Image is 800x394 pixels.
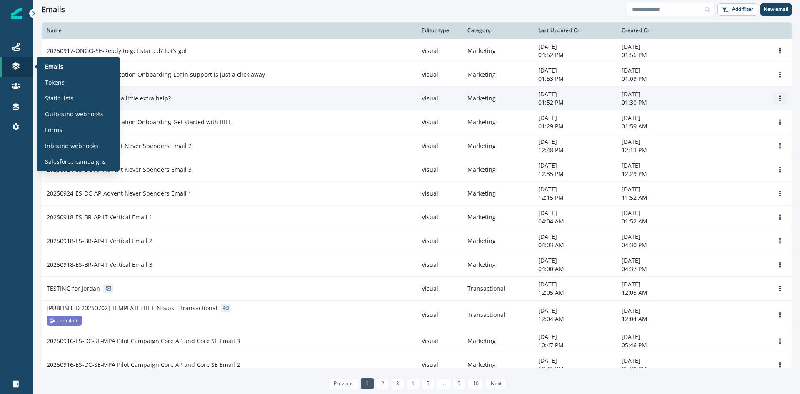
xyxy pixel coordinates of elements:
[11,8,22,19] img: Inflection
[764,6,788,12] p: New email
[417,86,462,110] td: Visual
[47,27,412,34] div: Name
[42,205,792,229] a: 20250918-ES-BR-AP-IT Vertical Email 1VisualMarketing[DATE]04:04 AM[DATE]01:52 AMOptions
[773,45,787,57] button: Options
[622,98,695,107] p: 01:30 PM
[538,185,612,193] p: [DATE]
[42,86,792,110] a: 20250917-ONGO-SE-Need a little extra help?VisualMarketing[DATE]01:52 PM[DATE]01:30 PMOptions
[622,193,695,202] p: 11:52 AM
[538,138,612,146] p: [DATE]
[773,163,787,176] button: Options
[538,217,612,226] p: 04:04 AM
[42,110,792,134] a: 20250917-ONGO-SE-Application Onboarding-Get started with BILLVisualMarketing[DATE]01:29 PM[DATE]0...
[622,43,695,51] p: [DATE]
[40,92,117,104] a: Static lists
[538,193,612,202] p: 12:15 PM
[622,75,695,83] p: 01:09 PM
[417,300,462,329] td: Visual
[622,280,695,289] p: [DATE]
[45,141,98,150] p: Inbound webhooks
[538,241,612,249] p: 04:03 AM
[47,47,187,55] p: 20250917-ONGO-SE-Ready to get started? Let’s go!
[538,122,612,130] p: 01:29 PM
[622,356,695,365] p: [DATE]
[462,110,533,134] td: Marketing
[462,229,533,253] td: Marketing
[417,353,462,376] td: Visual
[622,289,695,297] p: 12:05 AM
[417,39,462,63] td: Visual
[538,315,612,323] p: 12:04 AM
[622,66,695,75] p: [DATE]
[40,139,117,152] a: Inbound webhooks
[42,229,792,253] a: 20250918-ES-BR-AP-IT Vertical Email 2VisualMarketing[DATE]04:03 AM[DATE]04:30 PMOptions
[47,70,265,79] p: 20250917-ONGO-SE-Application Onboarding-Login support is just a click away
[376,378,389,389] a: Page 2
[538,75,612,83] p: 01:53 PM
[622,265,695,273] p: 04:37 PM
[773,92,787,105] button: Options
[462,300,533,329] td: Transactional
[452,378,465,389] a: Page 9
[622,27,695,34] div: Created On
[486,378,507,389] a: Next page
[538,289,612,297] p: 12:05 AM
[417,205,462,229] td: Visual
[417,229,462,253] td: Visual
[417,158,462,181] td: Visual
[42,134,792,158] a: 20250924-ES-DC-AP-Advent Never Spenders Email 2VisualMarketing[DATE]12:48 PM[DATE]12:13 PMOptions
[467,27,528,34] div: Category
[417,134,462,158] td: Visual
[622,51,695,59] p: 01:56 PM
[47,284,100,293] p: TESTING for Jordan
[45,125,62,134] p: Forms
[47,337,240,345] p: 20250916-ES-DC-SE-MPA Pilot Campaign Core AP and Core SE Email 3
[47,189,192,198] p: 20250924-ES-DC-AP-Advent Never Spenders Email 1
[538,306,612,315] p: [DATE]
[538,90,612,98] p: [DATE]
[42,158,792,181] a: 20250924-ES-DC-AP-Advent Never Spenders Email 3VisualMarketing[DATE]12:35 PM[DATE]12:29 PMOptions
[40,155,117,168] a: Salesforce campaigns
[40,108,117,120] a: Outbound webhooks
[45,94,73,103] p: Static lists
[42,353,792,376] a: 20250916-ES-DC-SE-MPA Pilot Campaign Core AP and Core SE Email 2VisualMarketing[DATE]10:46 PM[DAT...
[538,43,612,51] p: [DATE]
[773,68,787,81] button: Options
[40,123,117,136] a: Forms
[538,265,612,273] p: 04:00 AM
[732,6,753,12] p: Add filter
[622,161,695,170] p: [DATE]
[462,158,533,181] td: Marketing
[47,237,152,245] p: 20250918-ES-BR-AP-IT Vertical Email 2
[622,122,695,130] p: 01:59 AM
[462,205,533,229] td: Marketing
[47,213,152,221] p: 20250918-ES-BR-AP-IT Vertical Email 1
[538,51,612,59] p: 04:52 PM
[622,365,695,373] p: 05:39 PM
[773,359,787,371] button: Options
[538,98,612,107] p: 01:52 PM
[773,211,787,223] button: Options
[417,110,462,134] td: Visual
[622,209,695,217] p: [DATE]
[538,170,612,178] p: 12:35 PM
[773,140,787,152] button: Options
[773,235,787,247] button: Options
[406,378,419,389] a: Page 4
[437,378,450,389] a: Jump forward
[538,365,612,373] p: 10:46 PM
[462,134,533,158] td: Marketing
[538,341,612,349] p: 10:47 PM
[417,181,462,205] td: Visual
[462,276,533,300] td: Transactional
[622,185,695,193] p: [DATE]
[468,378,484,389] a: Page 10
[622,256,695,265] p: [DATE]
[538,161,612,170] p: [DATE]
[622,333,695,341] p: [DATE]
[422,27,457,34] div: Editor type
[538,256,612,265] p: [DATE]
[45,110,103,118] p: Outbound webhooks
[361,378,374,389] a: Page 1 is your current page
[462,253,533,276] td: Marketing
